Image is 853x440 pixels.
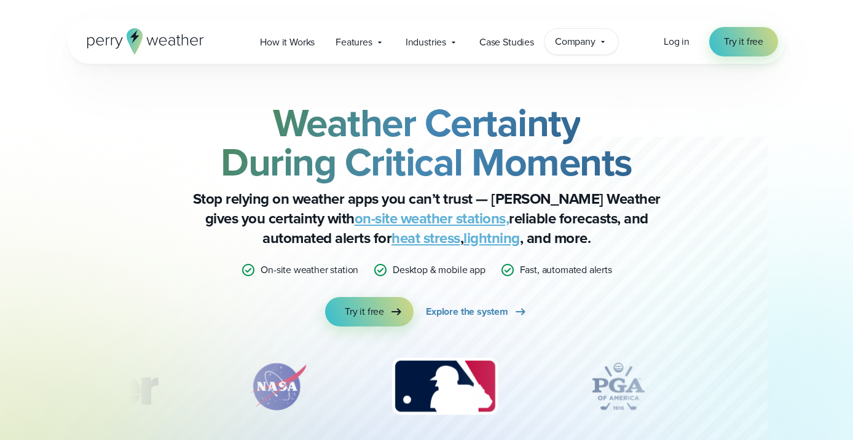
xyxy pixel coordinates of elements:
p: Desktop & mobile app [393,263,485,277]
span: Try it free [345,304,384,319]
span: Industries [406,35,446,50]
div: 4 of 12 [569,356,667,417]
strong: Weather Certainty During Critical Moments [221,94,632,191]
span: How it Works [260,35,315,50]
a: Case Studies [469,29,544,55]
img: PGA.svg [569,356,667,417]
a: on-site weather stations, [355,207,509,230]
img: MLB.svg [380,356,509,417]
a: Try it free [325,297,414,326]
a: lightning [463,227,520,249]
a: How it Works [250,29,325,55]
span: Case Studies [479,35,534,50]
a: Try it free [709,27,778,56]
p: Stop relying on weather apps you can’t trust — [PERSON_NAME] Weather gives you certainty with rel... [181,189,672,248]
p: Fast, automated alerts [520,263,612,277]
span: Explore the system [426,304,508,319]
div: slideshow [129,356,724,423]
div: 3 of 12 [380,356,509,417]
span: Company [555,34,596,49]
a: heat stress [391,227,460,249]
div: 2 of 12 [235,356,321,417]
span: Try it free [724,34,763,49]
span: Features [336,35,372,50]
a: Log in [664,34,690,49]
a: Explore the system [426,297,528,326]
img: NASA.svg [235,356,321,417]
p: On-site weather station [261,263,358,277]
